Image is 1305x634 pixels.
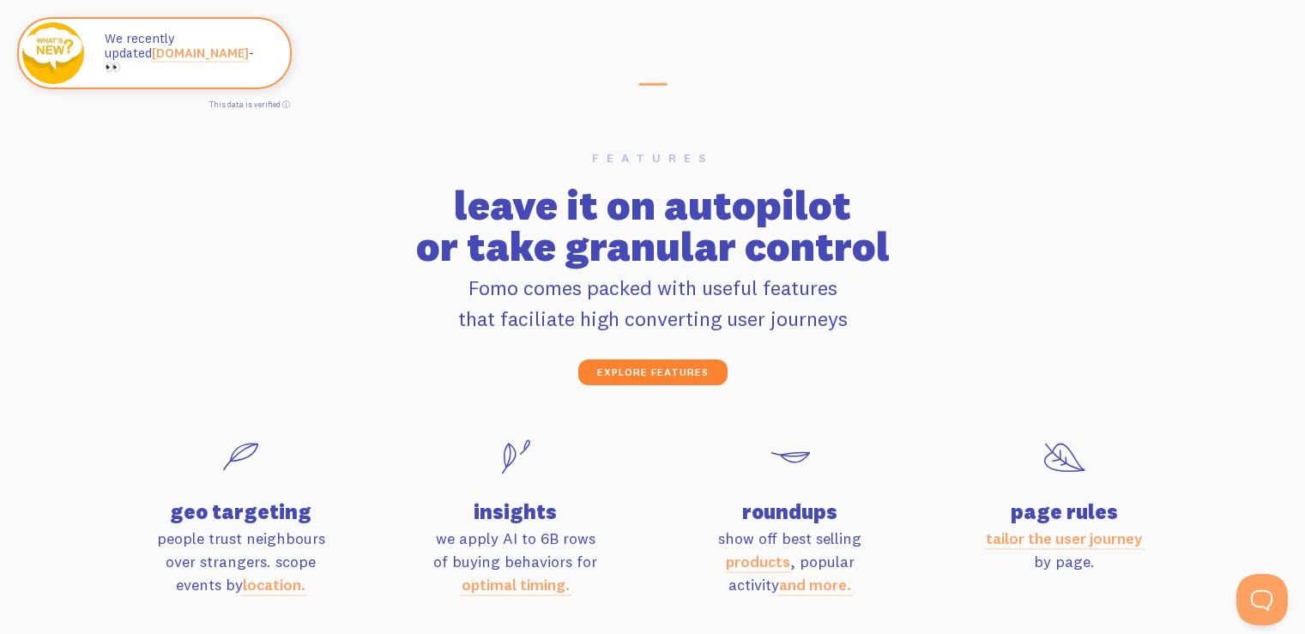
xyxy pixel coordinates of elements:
[209,100,290,109] a: This data is verified ⓘ
[174,184,1132,267] h2: leave it on autopilot or take granular control
[663,527,917,596] p: show off best selling , popular activity
[462,575,570,595] a: optimal timing.
[938,501,1192,522] h4: page rules
[389,527,643,596] p: we apply AI to 6B rows of buying behaviors for
[726,552,790,571] a: products
[986,528,1143,548] a: tailor the user journey
[779,575,851,595] a: and more.
[1236,574,1288,625] iframe: Help Scout Beacon - Open
[174,272,1132,334] p: Fomo comes packed with useful features that faciliate high converting user journeys
[243,575,305,595] a: location.
[663,501,917,522] h4: roundups
[578,359,728,385] a: explore features
[22,22,84,84] img: Fomo
[174,152,1132,164] h6: features
[152,45,249,61] a: [DOMAIN_NAME]
[114,501,368,522] h4: geo targeting
[938,527,1192,573] p: by page.
[389,501,643,522] h4: insights
[114,527,368,596] p: people trust neighbours over strangers. scope events by
[105,32,273,75] p: We recently updated - 👀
